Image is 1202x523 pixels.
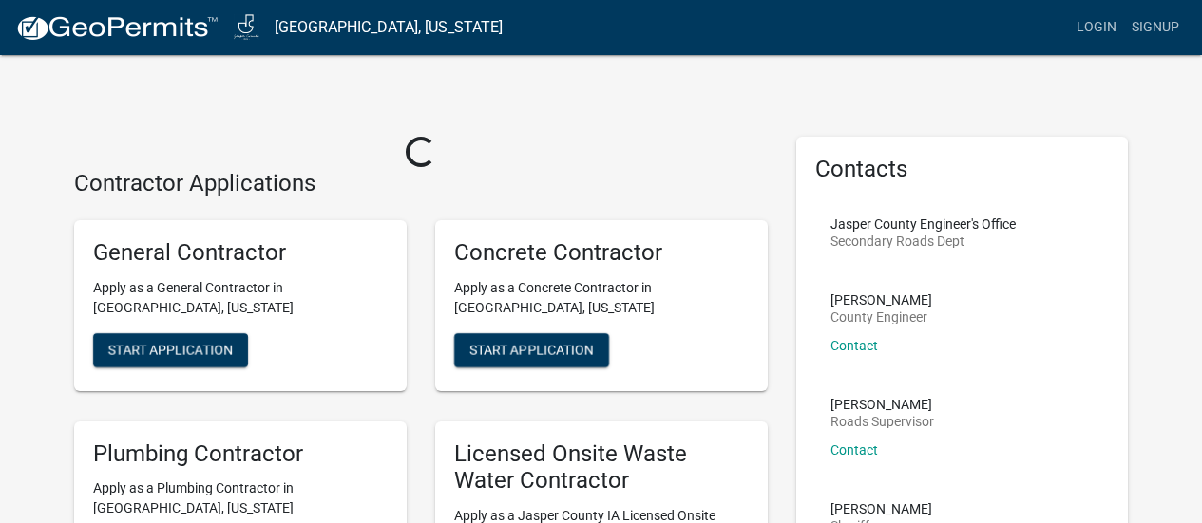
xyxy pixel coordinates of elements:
a: [GEOGRAPHIC_DATA], [US_STATE] [275,11,503,44]
a: Contact [830,442,878,458]
p: Apply as a Concrete Contractor in [GEOGRAPHIC_DATA], [US_STATE] [454,278,749,318]
h5: General Contractor [93,239,388,267]
p: Apply as a Plumbing Contractor in [GEOGRAPHIC_DATA], [US_STATE] [93,478,388,518]
h4: Contractor Applications [74,170,768,197]
p: Jasper County Engineer's Office [830,217,1016,231]
span: Start Application [108,342,233,357]
h5: Plumbing Contractor [93,440,388,468]
p: [PERSON_NAME] [830,502,932,515]
p: Roads Supervisor [830,415,934,428]
p: [PERSON_NAME] [830,293,932,307]
h5: Concrete Contractor [454,239,749,267]
p: Secondary Roads Dept [830,234,1016,248]
p: County Engineer [830,310,932,324]
a: Signup [1124,9,1187,46]
h5: Contacts [815,156,1110,183]
p: Apply as a General Contractor in [GEOGRAPHIC_DATA], [US_STATE] [93,278,388,318]
button: Start Application [454,333,609,367]
h5: Licensed Onsite Waste Water Contractor [454,440,749,495]
a: Contact [830,338,878,353]
img: Jasper County, Iowa [234,14,259,40]
p: [PERSON_NAME] [830,398,934,411]
a: Login [1069,9,1124,46]
span: Start Application [469,342,594,357]
button: Start Application [93,333,248,367]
